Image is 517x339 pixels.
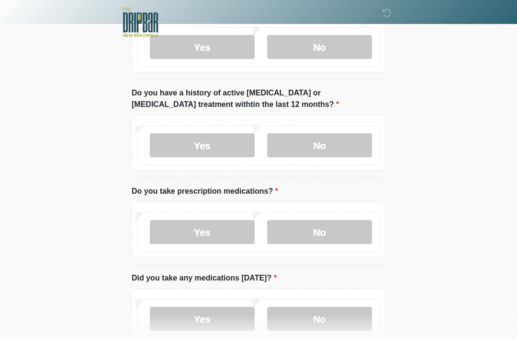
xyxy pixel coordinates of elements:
label: Yes [150,35,255,59]
label: No [267,221,372,245]
label: No [267,307,372,331]
label: Do you have a history of active [MEDICAL_DATA] or [MEDICAL_DATA] treatment withtin the last 12 mo... [132,88,385,111]
label: No [267,134,372,158]
label: No [267,35,372,59]
label: Yes [150,307,255,331]
label: Yes [150,134,255,158]
img: The DRIPBaR - New Braunfels Logo [122,7,158,38]
label: Do you take prescription medications? [132,186,278,198]
label: Did you take any medications [DATE]? [132,273,277,284]
label: Yes [150,221,255,245]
